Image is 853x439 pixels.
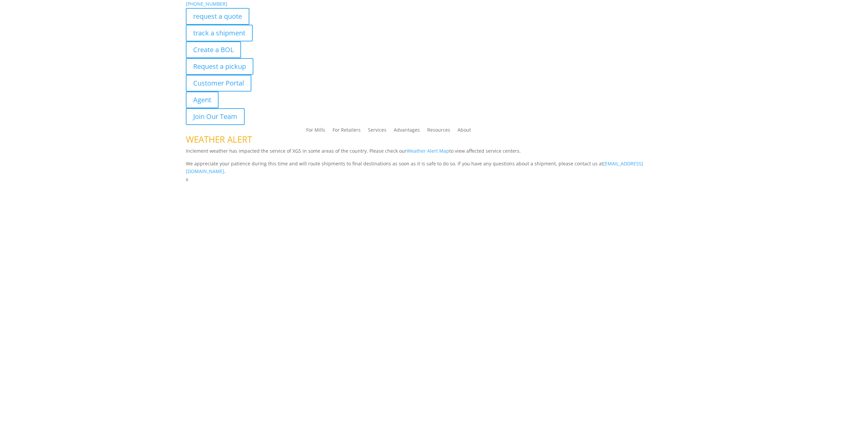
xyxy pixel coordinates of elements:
[306,128,325,135] a: For Mills
[186,1,227,7] a: [PHONE_NUMBER]
[186,183,667,197] h1: Contact Us
[186,147,667,160] p: Inclement weather has impacted the service of XGS in some areas of the country. Please check our ...
[427,128,450,135] a: Resources
[186,197,667,205] p: Complete the form below and a member of our team will be in touch within 24 hours.
[186,75,251,92] a: Customer Portal
[333,128,361,135] a: For Retailers
[186,108,245,125] a: Join Our Team
[407,148,449,154] a: Weather Alert Map
[186,58,253,75] a: Request a pickup
[186,160,667,176] p: We appreciate your patience during this time and will route shipments to final destinations as so...
[458,128,471,135] a: About
[186,175,667,183] p: x
[368,128,386,135] a: Services
[186,8,249,25] a: request a quote
[186,41,241,58] a: Create a BOL
[186,92,219,108] a: Agent
[186,133,252,145] span: WEATHER ALERT
[394,128,420,135] a: Advantages
[186,25,253,41] a: track a shipment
